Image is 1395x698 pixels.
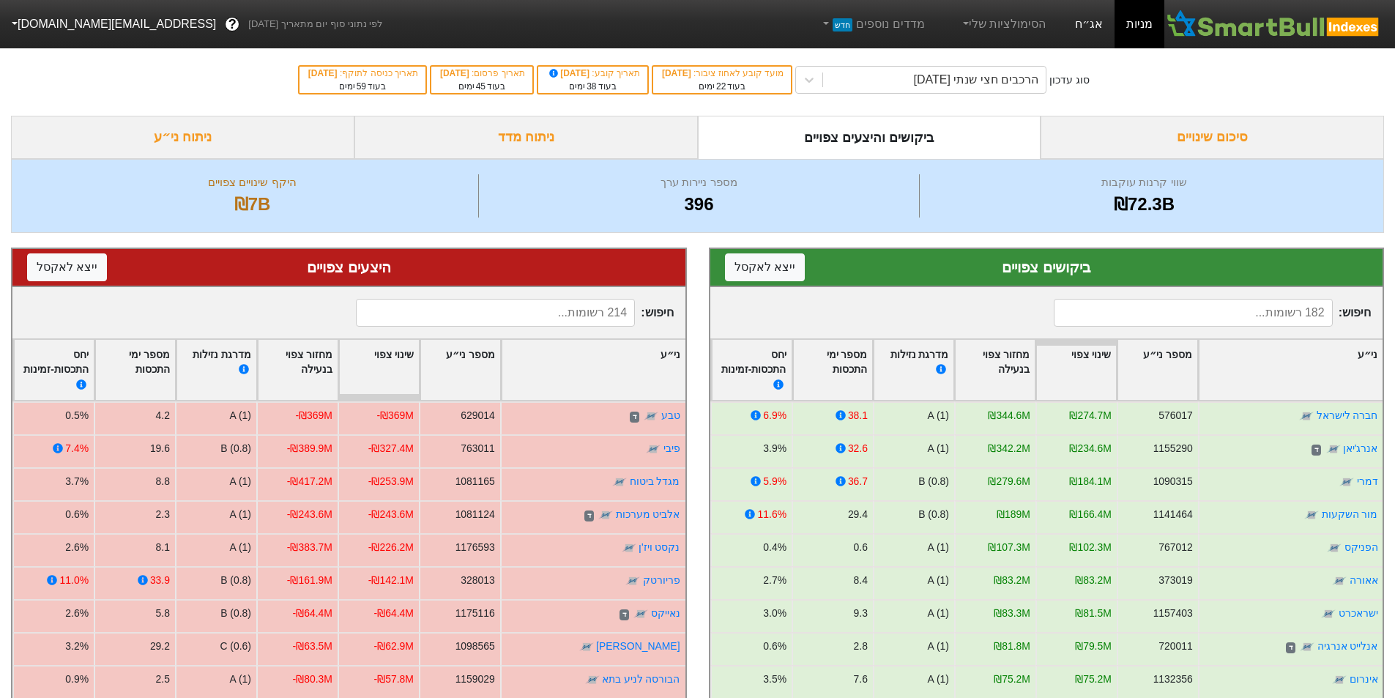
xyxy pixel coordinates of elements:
div: 396 [483,191,915,218]
div: 11.0% [60,573,89,588]
div: 1132356 [1153,672,1192,687]
a: טבע [661,409,680,421]
div: A (1) [927,408,948,423]
div: 1141464 [1153,507,1192,522]
img: SmartBull [1164,10,1383,39]
div: A (1) [230,540,251,555]
div: 38.1 [847,408,867,423]
div: הרכבים חצי שנתי [DATE] [914,71,1039,89]
div: 8.1 [156,540,170,555]
div: Toggle SortBy [955,340,1035,401]
img: tase link [1332,673,1347,688]
div: 6.9% [763,408,786,423]
div: 2.7% [763,573,786,588]
div: -₪226.2M [368,540,414,555]
span: חיפוש : [356,299,673,327]
div: 5.8 [156,606,170,621]
a: אאורה [1349,574,1377,586]
div: 11.6% [757,507,786,522]
div: 9.3 [853,606,867,621]
input: 182 רשומות... [1054,299,1333,327]
div: 5.9% [763,474,786,489]
div: ₪79.5M [1075,639,1112,654]
span: ד [1311,445,1320,456]
a: פיבי [663,442,680,454]
div: A (1) [230,507,251,522]
div: בעוד ימים [661,80,784,93]
div: ₪102.3M [1069,540,1111,555]
div: -₪389.9M [287,441,332,456]
div: ניתוח מדד [354,116,698,159]
button: ייצא לאקסל [725,253,805,281]
a: נאייקס [651,607,680,619]
div: ביקושים והיצעים צפויים [698,116,1041,159]
div: 2.8 [853,639,867,654]
div: -₪417.2M [287,474,332,489]
div: -₪161.9M [287,573,332,588]
span: [DATE] [662,68,693,78]
div: ₪189M [997,507,1030,522]
div: Toggle SortBy [712,340,792,401]
div: יחס התכסות-זמינות [717,347,786,393]
img: tase link [1300,640,1314,655]
img: tase link [579,640,594,655]
a: מגדל ביטוח [630,475,680,487]
a: אלביט מערכות [616,508,680,520]
span: 45 [476,81,486,92]
a: אנלייט אנרגיה [1317,640,1377,652]
img: tase link [612,475,627,490]
div: -₪243.6M [368,507,414,522]
div: 0.6% [763,639,786,654]
div: ₪72.3B [923,191,1365,218]
div: ₪83.2M [994,573,1030,588]
div: 7.4% [65,441,89,456]
span: ד [620,609,629,621]
button: ייצא לאקסל [27,253,107,281]
div: 1090315 [1153,474,1192,489]
div: Toggle SortBy [95,340,175,401]
div: 763011 [461,441,494,456]
div: Toggle SortBy [420,340,500,401]
div: -₪64.4M [374,606,414,621]
div: סוג עדכון [1049,73,1090,88]
div: 29.2 [150,639,170,654]
img: tase link [1299,409,1314,424]
div: A (1) [230,474,251,489]
div: 8.8 [156,474,170,489]
div: 576017 [1158,408,1192,423]
span: 22 [716,81,726,92]
div: C (0.6) [220,639,251,654]
div: 2.6% [65,606,89,621]
div: בעוד ימים [307,80,418,93]
div: B (0.8) [220,573,251,588]
a: נקסט ויז'ן [639,541,680,553]
div: 3.9% [763,441,786,456]
div: Toggle SortBy [874,340,953,401]
div: B (0.8) [918,474,949,489]
div: ₪81.5M [1075,606,1112,621]
div: תאריך פרסום : [439,67,525,80]
div: A (1) [927,573,948,588]
div: ₪234.6M [1069,441,1111,456]
div: 3.7% [65,474,89,489]
div: תאריך כניסה לתוקף : [307,67,418,80]
div: ביקושים צפויים [725,256,1369,278]
div: Toggle SortBy [1036,340,1116,401]
div: -₪64.4M [293,606,332,621]
div: 33.9 [150,573,170,588]
a: דמרי [1356,475,1377,487]
div: ניתוח ני״ע [11,116,354,159]
div: 1175116 [455,606,495,621]
div: 3.0% [763,606,786,621]
div: -₪63.5M [293,639,332,654]
div: B (0.8) [918,507,949,522]
div: 29.4 [847,507,867,522]
div: Toggle SortBy [258,340,338,401]
a: הבורסה לניע בתא [602,673,680,685]
div: ₪342.2M [988,441,1030,456]
div: -₪369M [295,408,332,423]
img: tase link [1339,475,1354,490]
div: ₪344.6M [988,408,1030,423]
img: tase link [1325,442,1340,457]
div: 3.5% [763,672,786,687]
